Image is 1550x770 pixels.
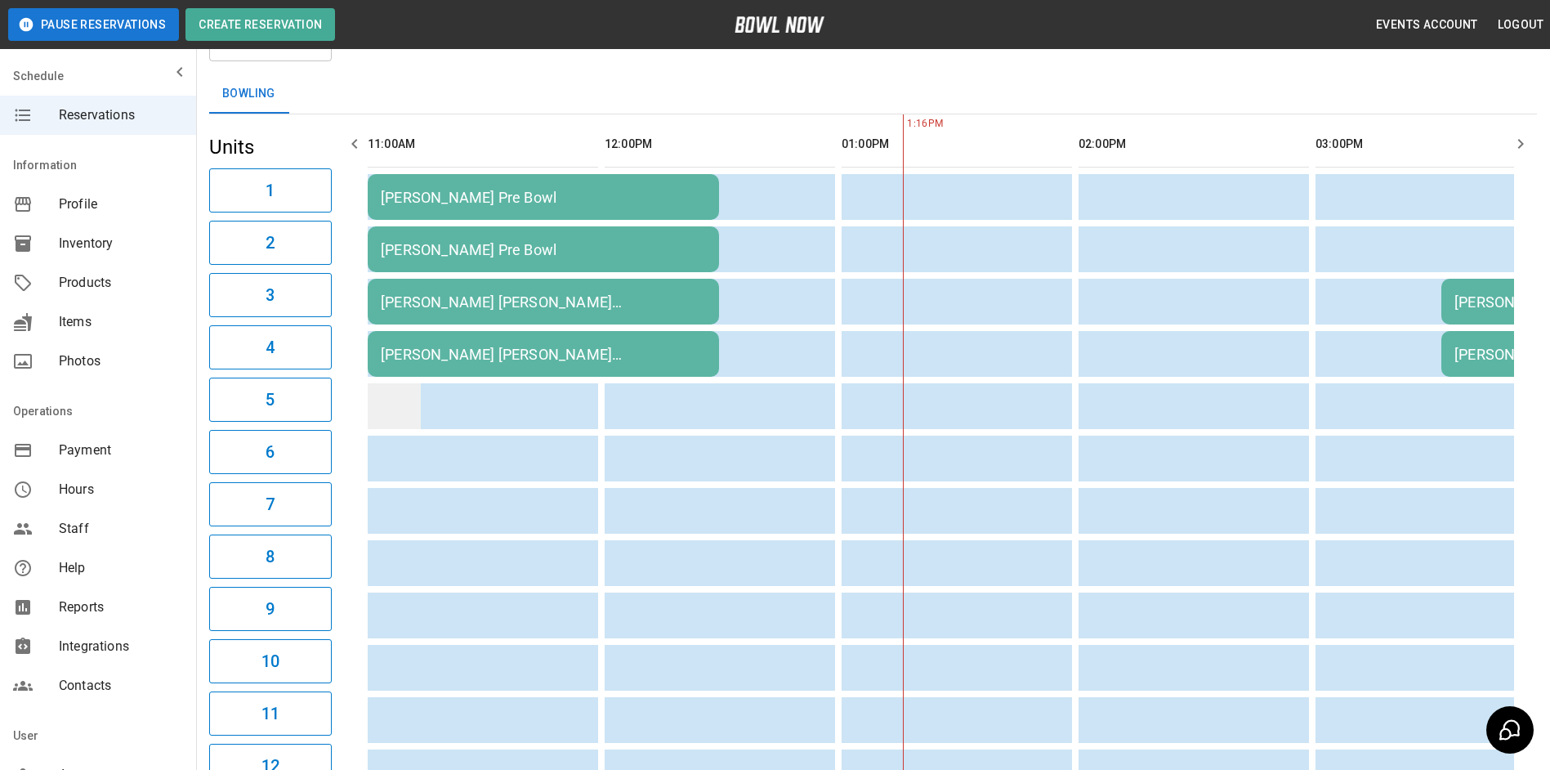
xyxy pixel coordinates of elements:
h5: Units [209,134,332,160]
h6: 10 [261,648,279,674]
th: 01:00PM [842,121,1072,168]
div: [PERSON_NAME] Pre Bowl [381,189,706,206]
div: [PERSON_NAME] [PERSON_NAME] [PERSON_NAME] [381,293,706,311]
button: 8 [209,535,332,579]
button: Pause Reservations [8,8,179,41]
h6: 5 [266,387,275,413]
button: 11 [209,692,332,736]
span: Inventory [59,234,183,253]
button: 2 [209,221,332,265]
h6: 1 [266,177,275,204]
th: 02:00PM [1079,121,1309,168]
button: Create Reservation [185,8,335,41]
span: Staff [59,519,183,539]
h6: 3 [266,282,275,308]
h6: 9 [266,596,275,622]
button: 10 [209,639,332,683]
span: Reports [59,598,183,617]
span: Integrations [59,637,183,656]
span: Hours [59,480,183,499]
button: 5 [209,378,332,422]
h6: 8 [266,544,275,570]
h6: 6 [266,439,275,465]
th: 11:00AM [368,121,598,168]
button: Logout [1491,10,1550,40]
span: Help [59,558,183,578]
div: [PERSON_NAME] [PERSON_NAME] [PERSON_NAME] [381,346,706,363]
button: 1 [209,168,332,213]
span: Products [59,273,183,293]
h6: 7 [266,491,275,517]
button: 4 [209,325,332,369]
span: Items [59,312,183,332]
button: 6 [209,430,332,474]
button: Bowling [209,74,288,114]
span: Reservations [59,105,183,125]
h6: 2 [266,230,275,256]
button: 7 [209,482,332,526]
button: 9 [209,587,332,631]
span: Profile [59,195,183,214]
button: 3 [209,273,332,317]
h6: 11 [261,701,279,727]
button: Events Account [1369,10,1485,40]
span: Payment [59,441,183,460]
h6: 4 [266,334,275,360]
div: inventory tabs [209,74,1537,114]
span: Contacts [59,676,183,696]
span: 1:16PM [903,116,907,132]
div: [PERSON_NAME] Pre Bowl [381,241,706,258]
th: 12:00PM [605,121,835,168]
span: Photos [59,351,183,371]
img: logo [735,16,824,33]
